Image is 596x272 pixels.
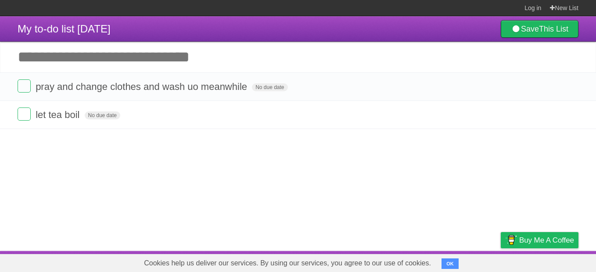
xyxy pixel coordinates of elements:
[36,81,249,92] span: pray and change clothes and wash uo meanwhile
[519,233,574,248] span: Buy me a coffee
[384,253,402,270] a: About
[18,107,31,121] label: Done
[523,253,578,270] a: Suggest a feature
[442,258,459,269] button: OK
[501,232,578,248] a: Buy me a coffee
[501,20,578,38] a: SaveThis List
[18,79,31,93] label: Done
[460,253,479,270] a: Terms
[413,253,449,270] a: Developers
[505,233,517,247] img: Buy me a coffee
[36,109,82,120] span: let tea boil
[489,253,512,270] a: Privacy
[135,254,440,272] span: Cookies help us deliver our services. By using our services, you agree to our use of cookies.
[85,111,120,119] span: No due date
[539,25,568,33] b: This List
[252,83,287,91] span: No due date
[18,23,111,35] span: My to-do list [DATE]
